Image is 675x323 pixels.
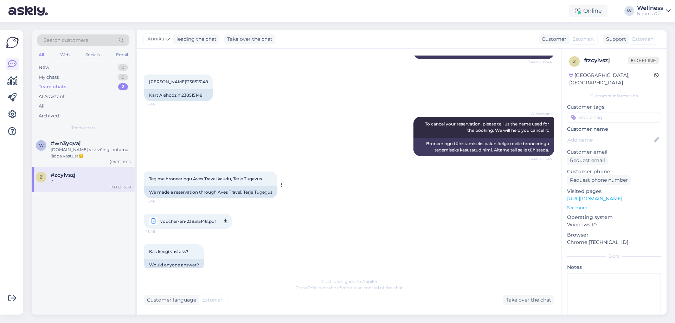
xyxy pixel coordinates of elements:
div: Extra [567,253,661,259]
p: Customer email [567,148,661,156]
div: # zcylvszj [584,56,628,65]
div: Email [115,50,129,59]
span: Estonian [632,35,654,43]
span: Seen ✓ 15:45 [526,156,552,162]
div: All [37,50,45,59]
span: Offline [628,57,659,64]
div: W [624,6,634,16]
span: Tegime broneeringu Aves Travel kaudu, Terje Tugevus [149,176,262,181]
span: AI Assistant [526,111,552,116]
span: voucher-en-238515148.pdf [160,217,216,226]
div: 0 [118,74,128,81]
div: Broneeringu tühistamiseks palun öelge meile broneeringu tegemiseks kasutatud nimi. Aitame teil se... [413,138,554,156]
input: Add a tag [567,112,661,123]
a: [URL][DOMAIN_NAME] [567,195,622,202]
span: Estonian [572,35,594,43]
div: Support [603,35,626,43]
div: Wellness [637,5,663,11]
i: 'Take over the chat' [307,285,348,290]
span: Press to take control of the chat [295,285,403,290]
p: Browser [567,231,661,239]
a: voucher-en-238515148.pdf15:48 [144,214,232,229]
div: Customer [539,35,566,43]
div: Kart Alehodzin'238515148 [144,89,213,101]
div: Request email [567,156,608,165]
span: Search customers [44,37,88,44]
a: WellnessNoorus OÜ [637,5,671,17]
p: Windows 10 [567,221,661,228]
span: 15:46 [146,199,173,204]
span: Chat is assigned to Annika [321,279,377,284]
div: 0 [118,64,128,71]
span: w [39,143,44,148]
span: Seen ✓ 15:44 [526,59,552,65]
div: [DATE] 11:05 [110,159,131,164]
div: Web [59,50,71,59]
span: Estonian [202,296,224,304]
div: ? [51,178,131,185]
div: 2 [118,83,128,90]
span: [PERSON_NAME]'238515148 [149,79,208,84]
span: 15:45 [146,102,173,107]
input: Add name [567,136,653,144]
span: z [40,174,43,180]
p: Customer tags [567,103,661,111]
span: #zcylvszj [51,172,75,178]
span: Annika [147,35,164,43]
div: AI Assistant [39,93,65,100]
span: Kas keegi vastaks? [149,249,188,254]
div: We made a reservation through Aves Travel, Terje Tugegus [144,186,277,198]
span: z [573,59,576,64]
div: Customer information [567,93,661,99]
div: Would anyone answer? [144,259,204,271]
div: Customer language [144,296,196,304]
p: See more ... [567,205,661,211]
div: New [39,64,49,71]
p: Customer name [567,125,661,133]
span: Team chats [71,125,96,131]
div: Team chats [39,83,66,90]
p: Customer phone [567,168,661,175]
div: My chats [39,74,59,81]
div: Archived [39,112,59,119]
div: [DOMAIN_NAME] vist võingi ootama jääda vastust😔 [51,147,131,159]
div: All [39,103,45,110]
div: Request phone number [567,175,631,185]
div: leading the chat [174,35,217,43]
div: Noorus OÜ [637,11,663,17]
span: 15:48 [146,227,173,236]
div: [GEOGRAPHIC_DATA], [GEOGRAPHIC_DATA] [569,72,654,86]
p: Chrome [TECHNICAL_ID] [567,239,661,246]
div: Take over the chat [503,295,554,305]
div: [DATE] 15:59 [109,185,131,190]
span: To cancel your reservation, please tell us the name used for the booking. We will help you cancel... [425,121,550,133]
div: Socials [84,50,101,59]
div: Online [569,5,607,17]
span: #wn3yqvaj [51,140,81,147]
p: Operating system [567,214,661,221]
p: Notes [567,264,661,271]
p: Visited pages [567,188,661,195]
div: Take over the chat [224,34,275,44]
img: Askly Logo [6,36,19,49]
